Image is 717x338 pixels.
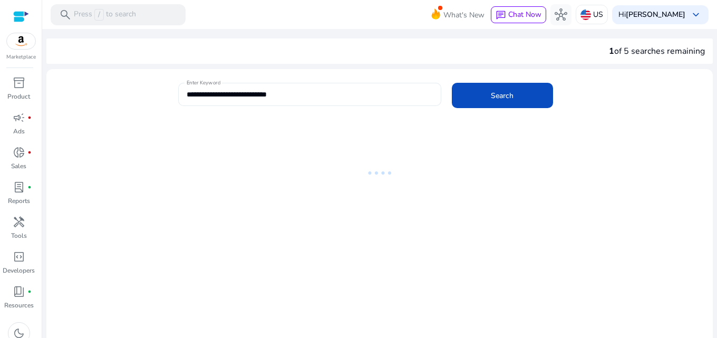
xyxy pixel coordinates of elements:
span: 1 [609,45,614,57]
span: fiber_manual_record [27,115,32,120]
span: donut_small [13,146,25,159]
span: handyman [13,216,25,228]
p: Tools [11,231,27,240]
p: Press to search [74,9,136,21]
p: Marketplace [6,53,36,61]
img: us.svg [580,9,591,20]
span: keyboard_arrow_down [690,8,702,21]
span: fiber_manual_record [27,185,32,189]
span: search [59,8,72,21]
span: What's New [443,6,485,24]
span: lab_profile [13,181,25,194]
b: [PERSON_NAME] [626,9,685,20]
p: Product [7,92,30,101]
button: Search [452,83,553,108]
span: code_blocks [13,250,25,263]
p: Reports [8,196,30,206]
span: / [94,9,104,21]
p: Hi [618,11,685,18]
img: amazon.svg [7,33,35,49]
span: book_4 [13,285,25,298]
span: Search [491,90,513,101]
span: fiber_manual_record [27,150,32,154]
span: inventory_2 [13,76,25,89]
div: of 5 searches remaining [609,45,705,57]
span: hub [555,8,567,21]
span: fiber_manual_record [27,289,32,294]
p: Sales [11,161,26,171]
button: hub [550,4,571,25]
p: Ads [13,127,25,136]
p: Developers [3,266,35,275]
span: chat [496,10,506,21]
p: Resources [4,301,34,310]
span: Chat Now [508,9,541,20]
span: campaign [13,111,25,124]
button: chatChat Now [491,6,546,23]
p: US [593,5,603,24]
mat-label: Enter Keyword [187,79,220,86]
